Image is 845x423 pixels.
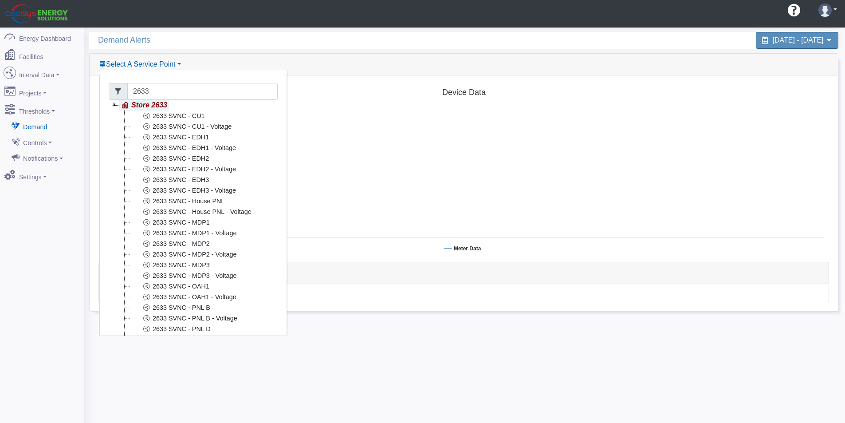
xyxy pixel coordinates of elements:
a: 2633 SVNC - CU1 [130,111,207,121]
a: 2633 SVNC - MDP1 [130,217,212,228]
li: 2633 SVNC - OAH1 - Voltage [119,292,278,302]
li: 2633 SVNC - PNL B - Voltage [119,313,278,324]
span: [DATE] - [DATE] [773,36,824,44]
div: Select A Service Point [99,70,287,336]
li: 2633 SVNC - MDP2 [119,238,278,249]
li: 2633 SVNC - House PNL - Voltage [119,206,278,217]
li: 2633 SVNC - EDH3 [119,174,278,185]
li: 2633 SVNC - EDH2 - Voltage [119,164,278,174]
a: 2633 SVNC - House PNL - Voltage [130,206,253,217]
li: 2633 SVNC - EDH3 - Voltage [119,185,278,196]
a: 2633 SVNC - MDP3 - Voltage [130,270,239,281]
span: Filter [109,83,127,100]
li: 2633 SVNC - PNL B [119,302,278,313]
a: 2633 SVNC - EDH3 - Voltage [130,185,238,196]
li: 2633 SVNC - PNL D - Voltage [119,334,278,345]
a: 2633 SVNC - EDH1 - Voltage [130,142,238,153]
li: 2633 SVNC - MDP3 [119,260,278,270]
a: 2633 SVNC - House PNL [130,196,226,206]
li: 2633 SVNC - MDP3 - Voltage [119,270,278,281]
li: 2633 SVNC - House PNL [119,196,278,206]
a: 2633 SVNC - EDH1 [130,132,211,142]
li: 2633 SVNC - CU1 - Voltage [119,121,278,132]
a: 2633 SVNC - MDP3 [130,260,212,270]
tspan: Device Data [442,88,486,97]
a: 2633 SVNC - PNL D [130,324,212,334]
input: Filter [127,83,278,100]
a: 2633 SVNC - OAH1 [130,281,211,292]
a: 2633 SVNC - EDH2 - Voltage [130,164,238,174]
a: Select A Service Point [99,60,181,68]
li: 2633 SVNC - EDH2 [119,153,278,164]
a: 2633 SVNC - OAH1 - Voltage [130,292,238,302]
a: Store 2633 [119,100,169,111]
li: 2633 SVNC - MDP2 - Voltage [119,249,278,260]
a: 2633 SVNC - PNL D - Voltage [130,334,239,345]
li: 2633 SVNC - MDP1 [119,217,278,228]
li: 2633 SVNC - MDP1 - Voltage [119,228,278,238]
a: 2633 SVNC - EDH2 [130,153,211,164]
a: 2633 SVNC - PNL B - Voltage [130,313,239,324]
span: Device List [106,60,176,68]
a: 2633 SVNC - EDH3 [130,174,211,185]
li: 2633 SVNC - EDH1 - Voltage [119,142,278,153]
span: Demand Alerts [98,32,468,48]
tspan: Meter Data [454,245,481,252]
a: 2633 SVNC - CU1 - Voltage [130,121,233,132]
a: 2633 SVNC - MDP2 - Voltage [130,249,239,260]
div: Alarms & Controls [99,262,829,284]
li: 2633 SVNC - EDH1 [119,132,278,142]
a: 2633 SVNC - MDP2 [130,238,212,249]
img: user-3.svg [818,4,832,17]
a: 2633 SVNC - PNL B [130,302,212,313]
li: 2633 SVNC - OAH1 [119,281,278,292]
a: 2633 SVNC - MDP1 - Voltage [130,228,239,238]
li: 2633 SVNC - PNL D [119,324,278,334]
li: 2633 SVNC - CU1 [119,111,278,121]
